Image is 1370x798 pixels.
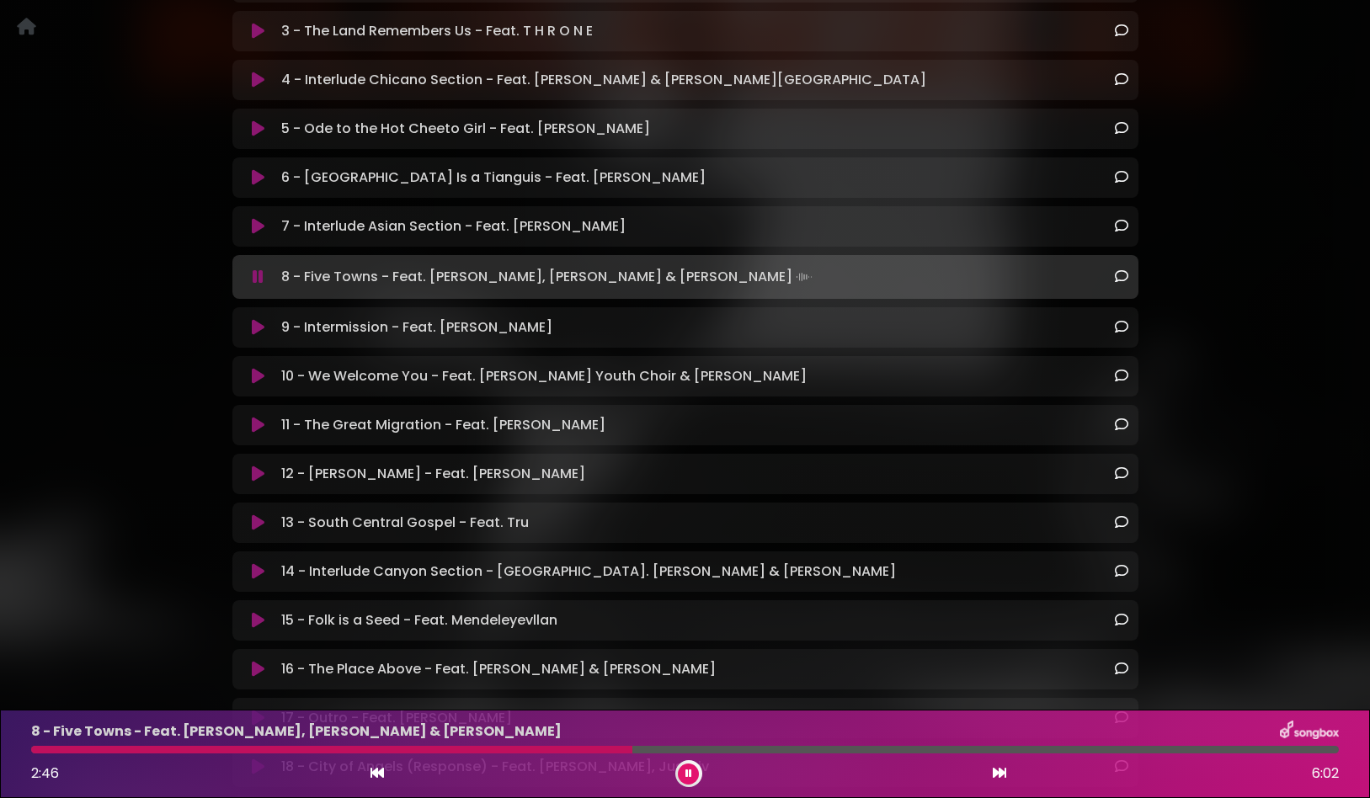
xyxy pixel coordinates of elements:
p: 9 - Intermission - Feat. [PERSON_NAME] [281,317,552,338]
p: 8 - Five Towns - Feat. [PERSON_NAME], [PERSON_NAME] & [PERSON_NAME] [31,721,562,742]
p: 16 - The Place Above - Feat. [PERSON_NAME] & [PERSON_NAME] [281,659,716,679]
span: 2:46 [31,763,59,783]
p: 7 - Interlude Asian Section - Feat. [PERSON_NAME] [281,216,626,237]
p: 12 - [PERSON_NAME] - Feat. [PERSON_NAME] [281,464,585,484]
p: 11 - The Great Migration - Feat. [PERSON_NAME] [281,415,605,435]
p: 6 - [GEOGRAPHIC_DATA] Is a Tianguis - Feat. [PERSON_NAME] [281,168,706,188]
p: 17 - Outro - Feat. [PERSON_NAME] [281,708,512,728]
p: 15 - Folk is a Seed - Feat. Mendeleyevllan [281,610,557,630]
p: 5 - Ode to the Hot Cheeto Girl - Feat. [PERSON_NAME] [281,119,650,139]
img: songbox-logo-white.png [1280,721,1339,742]
p: 3 - The Land Remembers Us - Feat. T H R O N E [281,21,593,41]
p: 8 - Five Towns - Feat. [PERSON_NAME], [PERSON_NAME] & [PERSON_NAME] [281,265,816,289]
p: 10 - We Welcome You - Feat. [PERSON_NAME] Youth Choir & [PERSON_NAME] [281,366,807,386]
p: 14 - Interlude Canyon Section - [GEOGRAPHIC_DATA]. [PERSON_NAME] & [PERSON_NAME] [281,561,896,582]
img: waveform4.gif [792,265,816,289]
p: 13 - South Central Gospel - Feat. Tru [281,513,529,533]
span: 6:02 [1312,763,1339,784]
p: 4 - Interlude Chicano Section - Feat. [PERSON_NAME] & [PERSON_NAME][GEOGRAPHIC_DATA] [281,70,926,90]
